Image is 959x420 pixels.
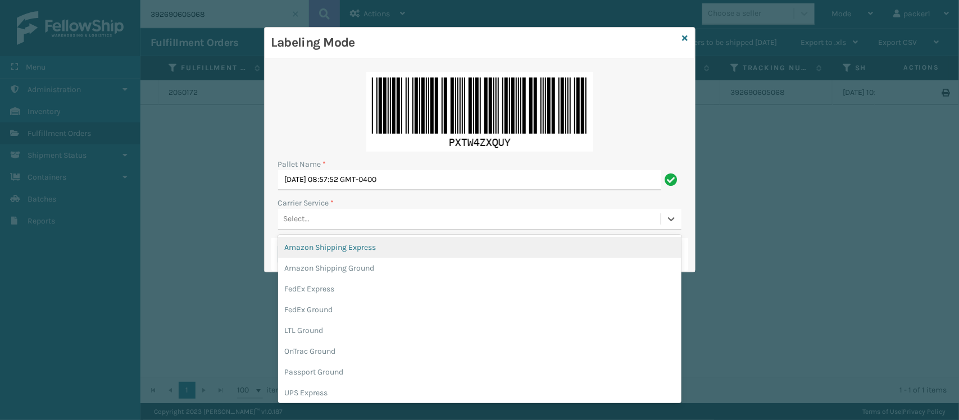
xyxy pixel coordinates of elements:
div: FedEx Ground [278,299,681,320]
div: Amazon Shipping Ground [278,258,681,279]
div: OnTrac Ground [278,341,681,362]
img: xMnUUMAAAAGSURBVAMA5DdEkKpBV1EAAAAASUVORK5CYII= [366,72,593,152]
div: Select... [284,213,310,225]
div: Passport Ground [278,362,681,382]
div: UPS Express [278,382,681,403]
h3: Labeling Mode [271,34,678,51]
div: LTL Ground [278,320,681,341]
label: Pallet Name [278,158,326,170]
div: FedEx Express [278,279,681,299]
div: Amazon Shipping Express [278,237,681,258]
label: Carrier Service [278,197,334,209]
